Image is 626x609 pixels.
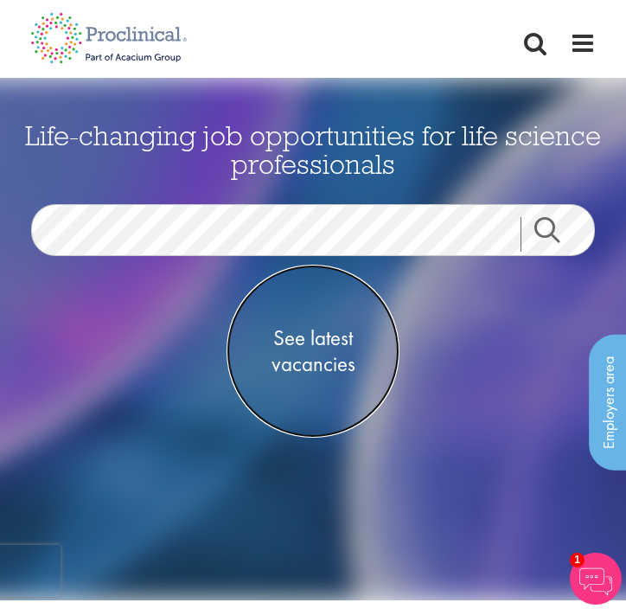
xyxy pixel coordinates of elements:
[570,553,584,567] span: 1
[227,265,399,438] a: See latestvacancies
[570,553,622,605] img: Chatbot
[521,217,595,252] a: Job search submit button
[25,118,601,182] span: Life-changing job opportunities for life science professionals
[227,325,399,377] span: See latest vacancies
